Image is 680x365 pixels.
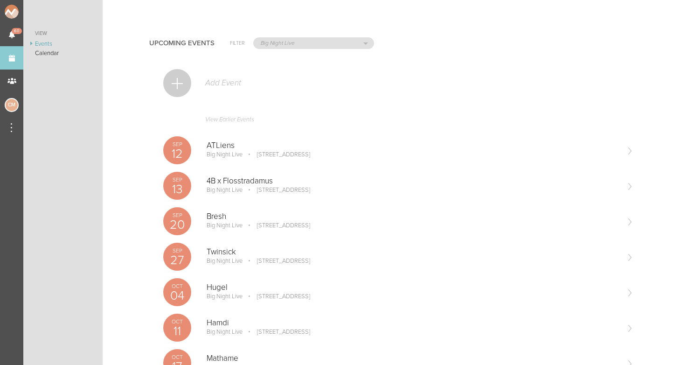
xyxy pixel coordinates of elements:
[163,283,191,289] p: Oct
[149,39,215,47] h4: Upcoming Events
[230,39,245,47] h6: Filter
[207,212,618,221] p: Bresh
[207,354,618,363] p: Mathame
[207,283,618,292] p: Hugel
[244,257,310,265] p: [STREET_ADDRESS]
[163,212,191,218] p: Sep
[244,293,310,300] p: [STREET_ADDRESS]
[163,254,191,267] p: 27
[207,328,243,336] p: Big Night Live
[5,98,19,112] div: Charlie McGinley
[207,293,243,300] p: Big Night Live
[204,78,241,88] p: Add Event
[163,111,633,133] a: View Earlier Events
[163,177,191,182] p: Sep
[23,39,103,49] a: Events
[163,319,191,324] p: Oct
[207,141,618,150] p: ATLiens
[207,257,243,265] p: Big Night Live
[163,248,191,253] p: Sep
[207,151,243,158] p: Big Night Live
[244,328,310,336] p: [STREET_ADDRESS]
[244,186,310,194] p: [STREET_ADDRESS]
[163,218,191,231] p: 20
[12,28,22,34] span: 60
[163,147,191,160] p: 12
[163,183,191,196] p: 13
[23,28,103,39] a: View
[207,176,618,186] p: 4B x Flosstradamus
[163,325,191,337] p: 11
[163,289,191,302] p: 04
[163,141,191,147] p: Sep
[244,151,310,158] p: [STREET_ADDRESS]
[23,49,103,58] a: Calendar
[207,247,618,257] p: Twinsick
[207,318,618,328] p: Hamdi
[163,354,191,360] p: Oct
[244,222,310,229] p: [STREET_ADDRESS]
[5,5,57,19] img: NOMAD
[207,222,243,229] p: Big Night Live
[207,186,243,194] p: Big Night Live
